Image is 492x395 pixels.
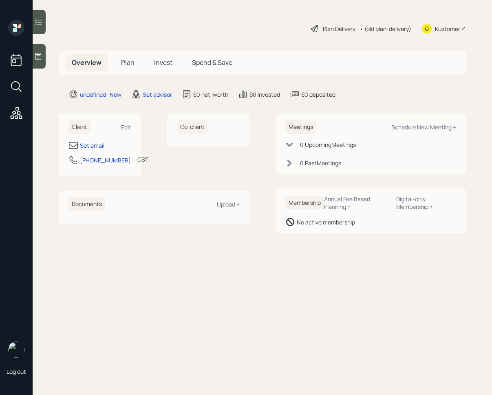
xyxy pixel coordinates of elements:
[323,24,355,33] div: Plan Delivery
[68,120,90,134] h6: Client
[301,90,335,99] div: $0 deposited
[396,195,456,211] div: Digital-only Membership +
[360,24,411,33] div: • (old plan-delivery)
[192,58,232,67] span: Spend & Save
[285,120,316,134] h6: Meetings
[80,90,121,99] div: undefined · New
[177,120,208,134] h6: Co-client
[143,90,172,99] div: Set advisor
[193,90,228,99] div: $0 net-worth
[80,156,131,164] div: [PHONE_NUMBER]
[8,342,24,358] img: retirable_logo.png
[285,196,324,210] h6: Membership
[435,24,460,33] div: Kustomer
[217,200,240,208] div: Upload +
[300,159,341,167] div: 0 Past Meeting s
[154,58,172,67] span: Invest
[249,90,280,99] div: $0 invested
[121,123,131,131] div: Edit
[72,58,101,67] span: Overview
[324,195,390,211] div: Annual Fee Based Planning +
[7,368,26,375] div: Log out
[137,155,148,164] div: CST
[391,123,456,131] div: Schedule New Meeting +
[121,58,135,67] span: Plan
[68,197,105,211] h6: Documents
[300,140,356,149] div: 0 Upcoming Meeting s
[297,218,355,226] div: No active membership
[80,141,104,150] div: Set email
